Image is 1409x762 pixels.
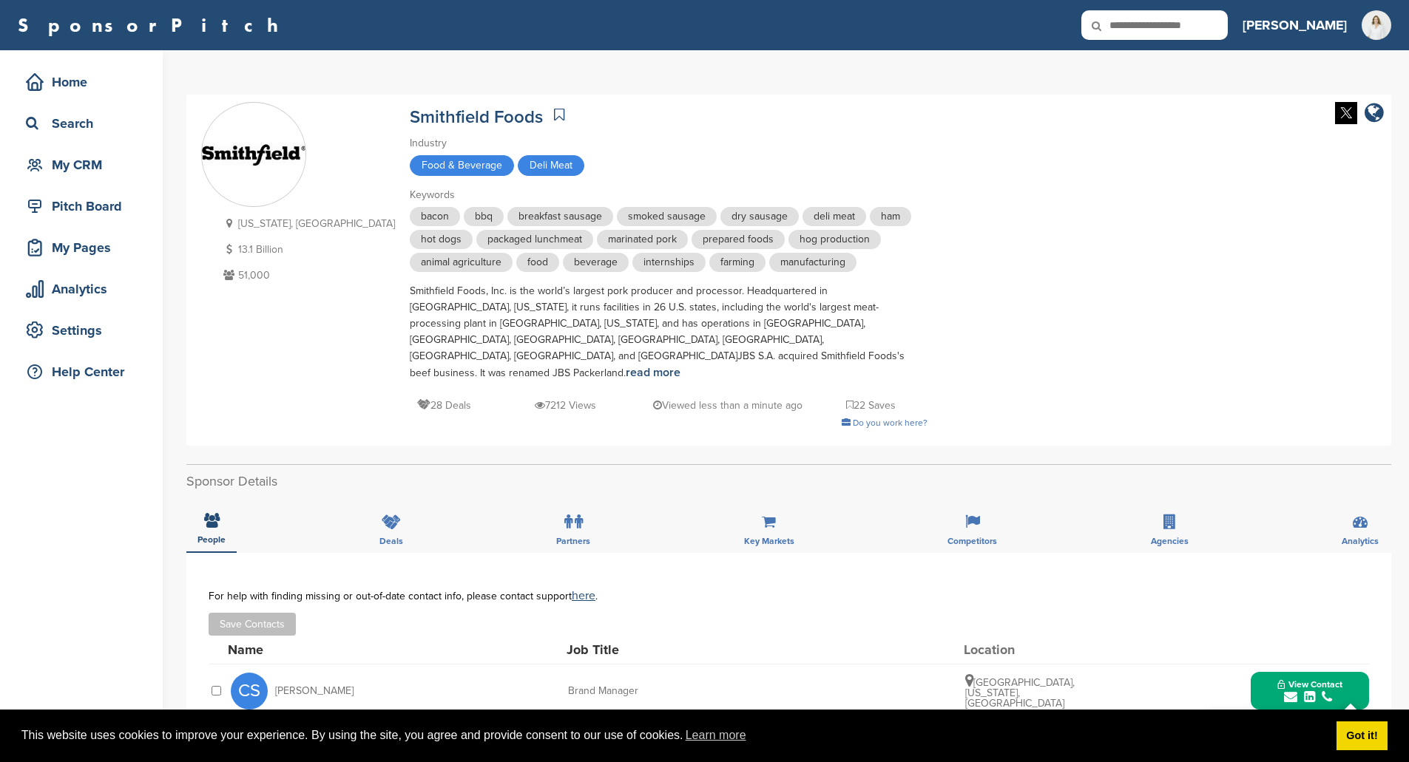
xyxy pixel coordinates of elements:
[410,253,513,272] span: animal agriculture
[617,207,717,226] span: smoked sausage
[1243,9,1347,41] a: [PERSON_NAME]
[22,234,148,261] div: My Pages
[842,418,927,428] a: Do you work here?
[692,230,785,249] span: prepared foods
[228,643,391,656] div: Name
[1365,102,1384,126] a: company link
[965,676,1075,710] span: [GEOGRAPHIC_DATA], [US_STATE], [GEOGRAPHIC_DATA]
[410,135,927,152] div: Industry
[220,214,395,233] p: [US_STATE], [GEOGRAPHIC_DATA]
[709,253,766,272] span: farming
[870,207,911,226] span: ham
[22,110,148,137] div: Search
[22,317,148,344] div: Settings
[21,724,1325,746] span: This website uses cookies to improve your experience. By using the site, you agree and provide co...
[15,148,148,182] a: My CRM
[744,537,794,545] span: Key Markets
[22,276,148,302] div: Analytics
[464,207,504,226] span: bbq
[964,643,1075,656] div: Location
[769,253,856,272] span: manufacturing
[410,187,927,203] div: Keywords
[1335,102,1357,124] img: Twitter white
[653,396,803,415] p: Viewed less than a minute ago
[563,253,629,272] span: beverage
[209,613,296,636] button: Save Contacts
[535,396,596,415] p: 7212 Views
[516,253,559,272] span: food
[22,193,148,220] div: Pitch Board
[410,155,514,176] span: Food & Beverage
[18,16,288,35] a: SponsorPitch
[202,114,305,197] img: Sponsorpitch & Smithfield Foods
[626,365,680,380] a: read more
[379,537,403,545] span: Deals
[22,358,148,385] div: Help Center
[220,240,395,259] p: 13.1 Billion
[22,152,148,178] div: My CRM
[15,189,148,223] a: Pitch Board
[518,155,584,176] span: Deli Meat
[556,537,590,545] span: Partners
[507,207,613,226] span: breakfast sausage
[683,724,749,746] a: learn more about cookies
[410,207,460,226] span: bacon
[476,230,593,249] span: packaged lunchmeat
[1337,721,1388,751] a: dismiss cookie message
[1277,679,1342,690] span: View Contact
[1243,15,1347,35] h3: [PERSON_NAME]
[568,686,790,696] div: Brand Manager
[572,588,595,603] a: here
[1151,537,1189,545] span: Agencies
[15,65,148,99] a: Home
[947,537,997,545] span: Competitors
[720,207,799,226] span: dry sausage
[853,418,927,428] span: Do you work here?
[15,231,148,265] a: My Pages
[209,590,1369,602] div: For help with finding missing or out-of-date contact info, please contact support .
[632,253,706,272] span: internships
[15,355,148,389] a: Help Center
[803,207,866,226] span: deli meat
[788,230,881,249] span: hog production
[410,283,927,381] div: Smithfield Foods, Inc. is the world’s largest pork producer and processor. Headquartered in [GEOG...
[275,686,354,696] span: [PERSON_NAME]
[1362,10,1391,40] img: 1644529468672
[220,266,395,285] p: 51,000
[197,535,226,544] span: People
[417,396,471,415] p: 28 Deals
[22,69,148,95] div: Home
[846,396,896,415] p: 22 Saves
[1260,669,1360,713] button: View Contact
[567,643,788,656] div: Job Title
[15,106,148,140] a: Search
[597,230,688,249] span: marinated pork
[15,272,148,306] a: Analytics
[15,313,148,347] a: Settings
[186,472,1391,491] h2: Sponsor Details
[410,230,473,249] span: hot dogs
[1350,703,1397,750] iframe: Button to launch messaging window
[231,673,268,710] span: CS
[410,106,543,128] a: Smithfield Foods
[1342,537,1379,545] span: Analytics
